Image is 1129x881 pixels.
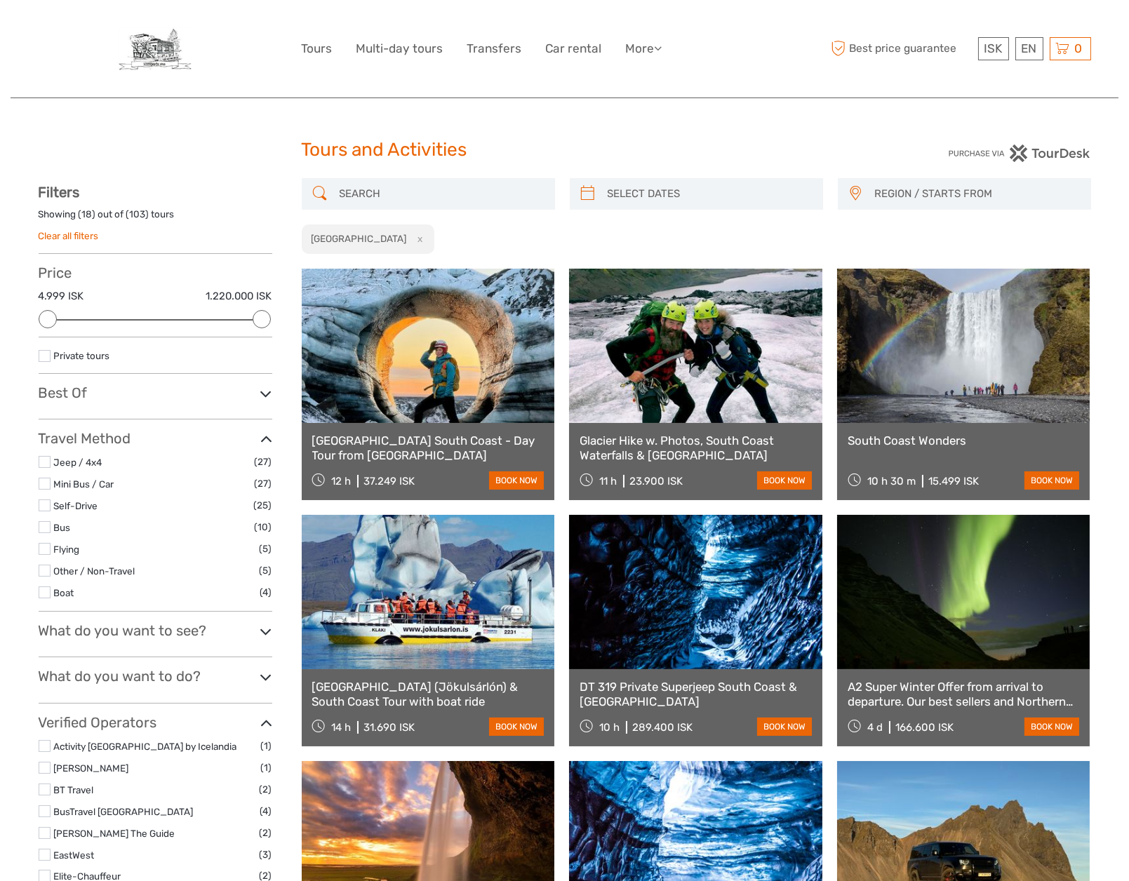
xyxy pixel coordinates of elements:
[828,37,975,60] span: Best price guarantee
[580,680,812,708] a: DT 319 Private Superjeep South Coast & [GEOGRAPHIC_DATA]
[255,454,272,470] span: (27)
[206,289,272,304] label: 1.220.000 ISK
[757,718,812,736] a: book now
[869,182,1084,206] button: REGION / STARTS FROM
[39,208,272,229] div: Showing ( ) out of ( ) tours
[54,500,98,511] a: Self-Drive
[467,39,522,59] a: Transfers
[54,741,237,752] a: Activity [GEOGRAPHIC_DATA] by Icelandia
[39,289,84,304] label: 4.999 ISK
[118,27,192,70] img: COMFORT IN THE HEART OF REYKJAVÍKCOMFORT IN THE HEART OF REYKJAVÍK
[626,39,662,59] a: More
[54,544,80,555] a: Flying
[1024,718,1079,736] a: book now
[546,39,602,59] a: Car rental
[54,478,114,490] a: Mini Bus / Car
[260,584,272,600] span: (4)
[261,760,272,776] span: (1)
[254,497,272,513] span: (25)
[408,231,427,246] button: x
[54,784,94,795] a: BT Travel
[54,565,135,577] a: Other / Non-Travel
[1073,41,1085,55] span: 0
[489,471,544,490] a: book now
[331,475,351,487] span: 12 h
[20,25,159,36] p: We're away right now. Please check back later!
[54,457,102,468] a: Jeep / 4x4
[260,541,272,557] span: (5)
[54,849,95,861] a: EastWest
[54,350,110,361] a: Private tours
[928,475,979,487] div: 15.499 ISK
[848,433,1080,448] a: South Coast Wonders
[39,184,80,201] strong: Filters
[39,264,272,281] h3: Price
[984,41,1003,55] span: ISK
[260,847,272,863] span: (3)
[867,475,916,487] span: 10 h 30 m
[39,230,99,241] a: Clear all filters
[632,721,693,734] div: 289.400 ISK
[311,233,406,244] h2: [GEOGRAPHIC_DATA]
[260,803,272,819] span: (4)
[39,668,272,685] h3: What do you want to do?
[948,144,1090,162] img: PurchaseViaTourDesk.png
[1024,471,1079,490] a: book now
[54,828,175,839] a: [PERSON_NAME] The Guide
[54,806,194,817] a: BusTravel [GEOGRAPHIC_DATA]
[1015,37,1043,60] div: EN
[867,721,883,734] span: 4 d
[757,471,812,490] a: book now
[39,714,272,731] h3: Verified Operators
[39,622,272,639] h3: What do you want to see?
[356,39,443,59] a: Multi-day tours
[580,433,812,462] a: Glacier Hike w. Photos, South Coast Waterfalls & [GEOGRAPHIC_DATA]
[130,208,146,221] label: 103
[54,587,74,598] a: Boat
[895,721,954,734] div: 166.600 ISK
[312,680,545,708] a: [GEOGRAPHIC_DATA] (Jökulsárlón) & South Coast Tour with boat ride
[599,475,617,487] span: 11 h
[302,139,828,161] h1: Tours and Activities
[363,721,415,734] div: 31.690 ISK
[331,721,351,734] span: 14 h
[260,563,272,579] span: (5)
[334,182,548,206] input: SEARCH
[255,476,272,492] span: (27)
[629,475,683,487] div: 23.900 ISK
[255,519,272,535] span: (10)
[260,825,272,841] span: (2)
[161,22,178,39] button: Open LiveChat chat widget
[261,738,272,754] span: (1)
[489,718,544,736] a: book now
[602,182,816,206] input: SELECT DATES
[312,433,545,462] a: [GEOGRAPHIC_DATA] South Coast - Day Tour from [GEOGRAPHIC_DATA]
[302,39,333,59] a: Tours
[39,430,272,447] h3: Travel Method
[82,208,93,221] label: 18
[260,781,272,798] span: (2)
[39,384,272,401] h3: Best Of
[54,762,129,774] a: [PERSON_NAME]
[54,522,71,533] a: Bus
[363,475,415,487] div: 37.249 ISK
[599,721,620,734] span: 10 h
[848,680,1080,708] a: A2 Super Winter Offer from arrival to departure. Our best sellers and Northern Lights for FREE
